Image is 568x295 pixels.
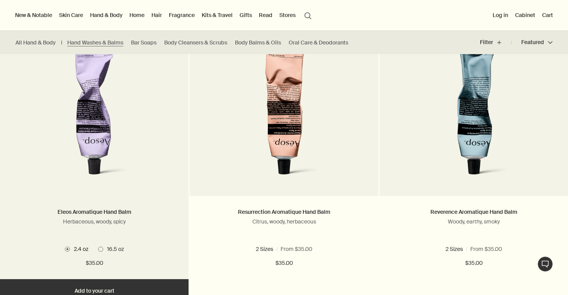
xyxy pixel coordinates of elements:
img: Eleos Aromatique Hand Balm in a purple aluminium tube. [34,41,155,184]
a: Oral Care & Deodorants [289,39,348,46]
span: $35.00 [86,259,103,268]
a: All Hand & Body [15,39,56,46]
a: Hand & Body [88,10,124,20]
p: Herbaceous, woody, spicy [12,218,177,225]
button: Cart [541,10,554,20]
a: Eleos Aromatique Hand Balm [58,208,131,215]
button: Log in [491,10,510,20]
p: Woody, earthy, smoky [391,218,556,225]
span: 2.4 oz [70,246,88,252]
a: Body Balms & Oils [235,39,281,46]
a: Resurrection Aromatique Hand Balm in aluminium tube [190,41,378,196]
span: 16.5 oz [483,246,503,252]
span: 16.5 oz [293,246,313,252]
p: Citrus, woody, herbaceous [201,218,367,225]
button: Stores [278,10,297,20]
a: Body Cleansers & Scrubs [164,39,227,46]
button: New & Notable [14,10,54,20]
a: Hair [150,10,163,20]
button: Filter [480,33,512,52]
span: $35.00 [275,259,293,268]
a: Bar Soaps [131,39,156,46]
span: $35.00 [465,259,483,268]
a: Read [257,10,274,20]
button: Open search [301,8,315,22]
a: Home [128,10,146,20]
a: Reverence Aromatique Hand Balm in aluminium tube [379,41,568,196]
a: Gifts [238,10,253,20]
a: Kits & Travel [200,10,234,20]
a: Reverence Aromatique Hand Balm [430,208,517,215]
span: 2.6 oz [260,246,278,252]
span: 16.5 oz [103,246,124,252]
a: Resurrection Aromatique Hand Balm [238,208,330,215]
img: Resurrection Aromatique Hand Balm in aluminium tube [224,41,344,184]
img: Reverence Aromatique Hand Balm in aluminium tube [413,41,534,184]
span: 2.4 oz [449,246,468,252]
a: Skin Care [58,10,85,20]
a: Fragrance [167,10,196,20]
a: Hand Washes & Balms [67,39,123,46]
button: Featured [512,33,553,52]
button: Live Assistance [537,256,553,272]
a: Cabinet [514,10,537,20]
